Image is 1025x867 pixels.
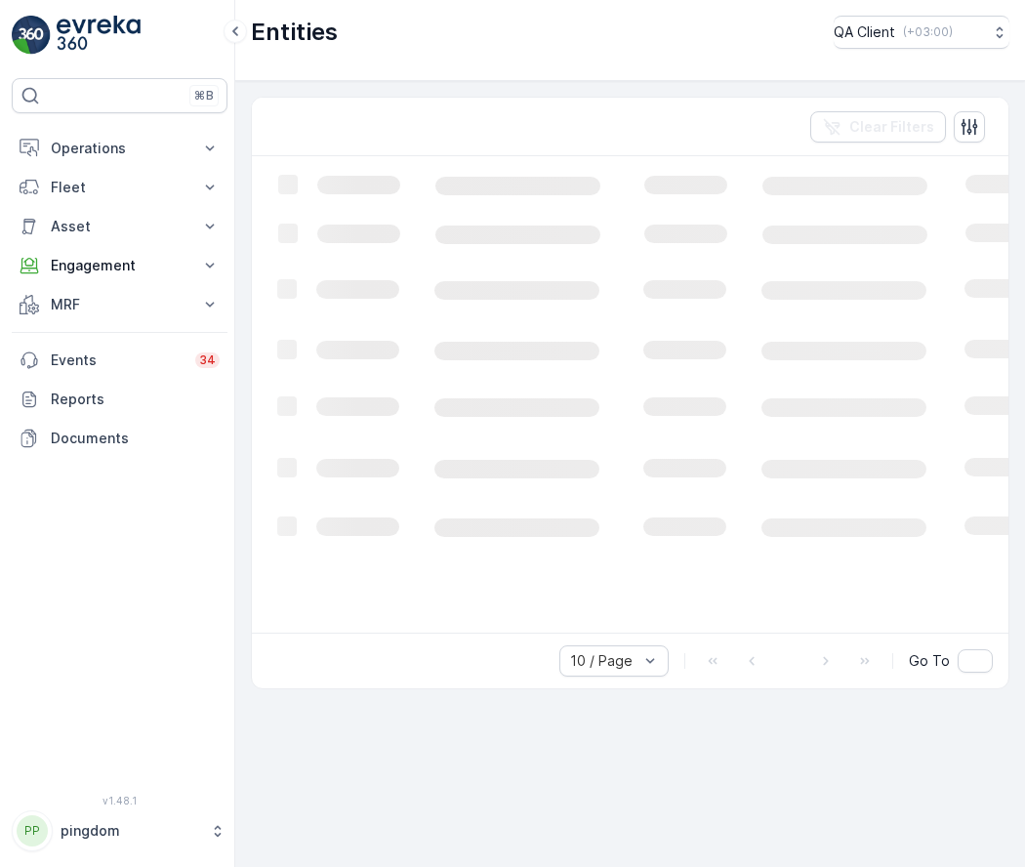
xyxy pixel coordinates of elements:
p: ⌘B [194,88,214,103]
p: pingdom [61,821,200,841]
button: PPpingdom [12,810,227,851]
p: Operations [51,139,188,158]
p: Entities [251,17,338,48]
p: Engagement [51,256,188,275]
button: Fleet [12,168,227,207]
p: Fleet [51,178,188,197]
p: Reports [51,390,220,409]
button: Asset [12,207,227,246]
button: Operations [12,129,227,168]
div: PP [17,815,48,846]
span: Go To [909,651,950,671]
p: 34 [199,352,216,368]
p: MRF [51,295,188,314]
button: Clear Filters [810,111,946,143]
p: Asset [51,217,188,236]
p: Events [51,351,184,370]
img: logo_light-DOdMpM7g.png [57,16,141,55]
a: Reports [12,380,227,419]
button: Engagement [12,246,227,285]
span: v 1.48.1 [12,795,227,806]
a: Events34 [12,341,227,380]
p: Clear Filters [849,117,934,137]
button: QA Client(+03:00) [834,16,1009,49]
p: Documents [51,429,220,448]
p: ( +03:00 ) [903,24,953,40]
img: logo [12,16,51,55]
p: QA Client [834,22,895,42]
a: Documents [12,419,227,458]
button: MRF [12,285,227,324]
